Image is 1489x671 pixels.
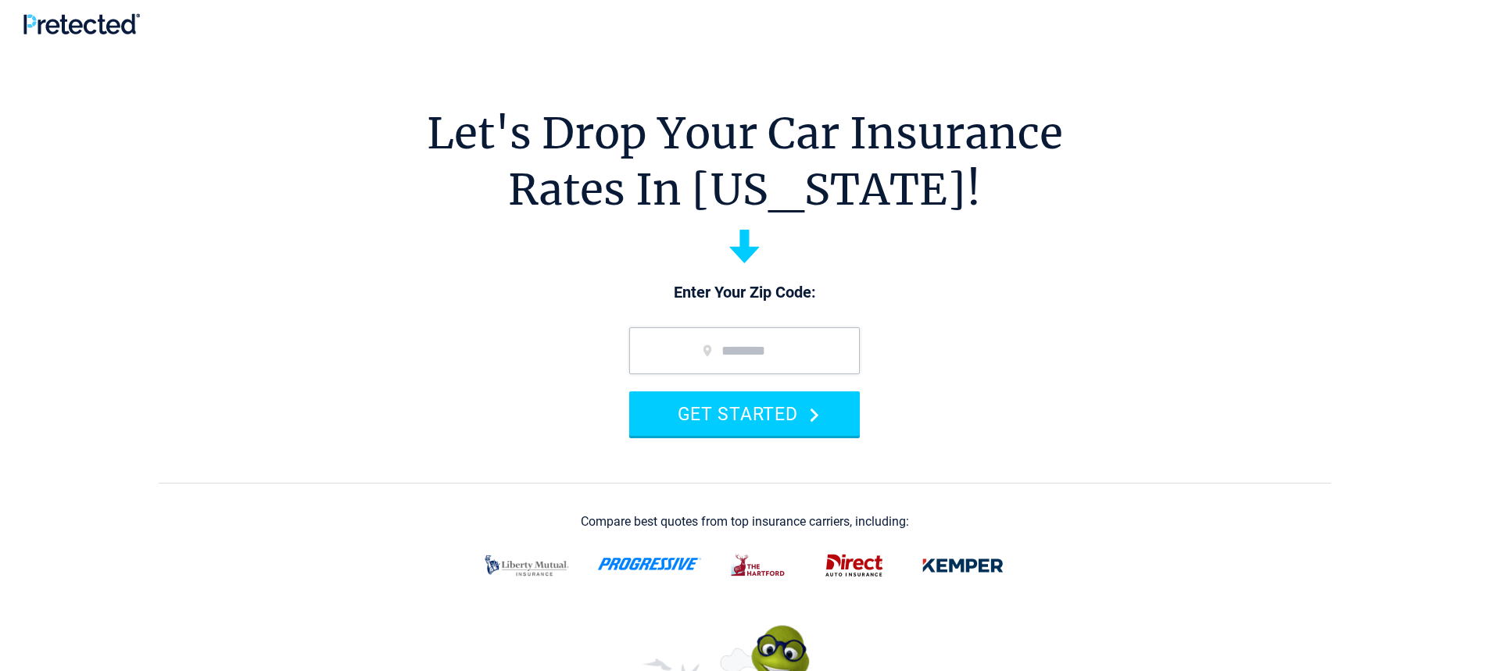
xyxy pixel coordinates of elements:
[581,515,909,529] div: Compare best quotes from top insurance carriers, including:
[816,545,893,586] img: direct
[629,327,860,374] input: zip code
[23,13,140,34] img: Pretected Logo
[475,545,578,586] img: liberty
[427,105,1063,218] h1: Let's Drop Your Car Insurance Rates In [US_STATE]!
[597,558,702,570] img: progressive
[614,282,875,304] p: Enter Your Zip Code:
[721,545,797,586] img: thehartford
[629,391,860,436] button: GET STARTED
[911,545,1015,586] img: kemper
